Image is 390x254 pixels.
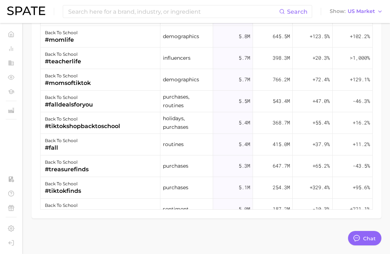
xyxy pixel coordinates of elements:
[67,5,279,18] input: Search here for a brand, industry, or ingredient
[353,183,370,192] span: +95.6%
[163,92,210,110] span: purchases, routines
[45,180,81,188] div: back to school
[41,199,372,220] button: back to school#cutesentiment5.0m187.2m-10.3%+221.1%
[273,183,290,192] span: 254.3m
[313,162,330,170] span: +65.2%
[313,54,330,62] span: +20.3%
[6,237,17,248] a: Log out. Currently logged in with e-mail lhutcherson@kwtglobal.com.
[273,140,290,149] span: 415.0m
[353,118,370,127] span: +16.2%
[45,187,81,195] div: #tiktokfinds
[353,97,370,105] span: -46.3%
[239,162,250,170] span: 5.3m
[45,100,93,109] div: #falldealsforyou
[273,32,290,41] span: 645.5m
[45,36,77,44] div: #momlife
[310,183,330,192] span: +329.4%
[163,162,188,170] span: purchases
[163,32,199,41] span: demographics
[239,205,250,213] span: 5.0m
[45,201,77,210] div: back to school
[41,112,372,134] button: back to school#tiktokshopbacktoschoolholidays, purchases5.4m368.7m+55.4%+16.2%
[239,118,250,127] span: 5.4m
[163,54,191,62] span: influencers
[350,205,370,213] span: +221.1%
[313,75,330,84] span: +72.4%
[41,134,372,155] button: back to school#fallroutines5.4m415.0m+37.9%+11.2%
[45,57,81,66] div: #teacherlife
[45,136,77,145] div: back to school
[348,9,375,13] span: US Market
[273,162,290,170] span: 647.7m
[353,162,370,170] span: -43.5%
[163,140,184,149] span: routines
[45,93,93,102] div: back to school
[41,155,372,177] button: back to school#treasurefindspurchases5.3m647.7m+65.2%-43.5%
[273,54,290,62] span: 398.3m
[239,32,250,41] span: 5.8m
[45,79,91,87] div: #momsoftiktok
[273,75,290,84] span: 766.2m
[313,205,330,213] span: -10.3%
[287,8,307,15] span: Search
[239,140,250,149] span: 5.4m
[350,54,370,61] span: >1,000%
[313,118,330,127] span: +55.4%
[45,72,91,80] div: back to school
[350,32,370,41] span: +102.2%
[239,54,250,62] span: 5.7m
[328,7,385,16] button: ShowUS Market
[45,158,89,167] div: back to school
[239,183,250,192] span: 5.1m
[163,114,210,131] span: holidays, purchases
[313,97,330,105] span: +47.0%
[45,165,89,174] div: #treasurefinds
[41,91,372,112] button: back to school#falldealsforyoupurchases, routines5.5m543.4m+47.0%-46.3%
[45,28,77,37] div: back to school
[353,140,370,149] span: +11.2%
[45,122,120,131] div: #tiktokshopbacktoschool
[163,183,188,192] span: purchases
[239,97,250,105] span: 5.5m
[45,115,120,123] div: back to school
[41,26,372,47] button: back to school#momlifedemographics5.8m645.5m+123.5%+102.2%
[239,75,250,84] span: 5.7m
[41,47,372,69] button: back to school#teacherlifeinfluencers5.7m398.3m+20.3%>1,000%
[273,118,290,127] span: 368.7m
[45,144,77,152] div: #fall
[273,97,290,105] span: 543.4m
[45,50,81,59] div: back to school
[45,208,77,217] div: #cute
[163,205,189,213] span: sentiment
[163,75,199,84] span: demographics
[330,9,346,13] span: Show
[7,6,45,15] img: SPATE
[41,177,372,199] button: back to school#tiktokfindspurchases5.1m254.3m+329.4%+95.6%
[310,32,330,41] span: +123.5%
[350,75,370,84] span: +129.1%
[313,140,330,149] span: +37.9%
[41,69,372,91] button: back to school#momsoftiktokdemographics5.7m766.2m+72.4%+129.1%
[273,205,290,213] span: 187.2m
